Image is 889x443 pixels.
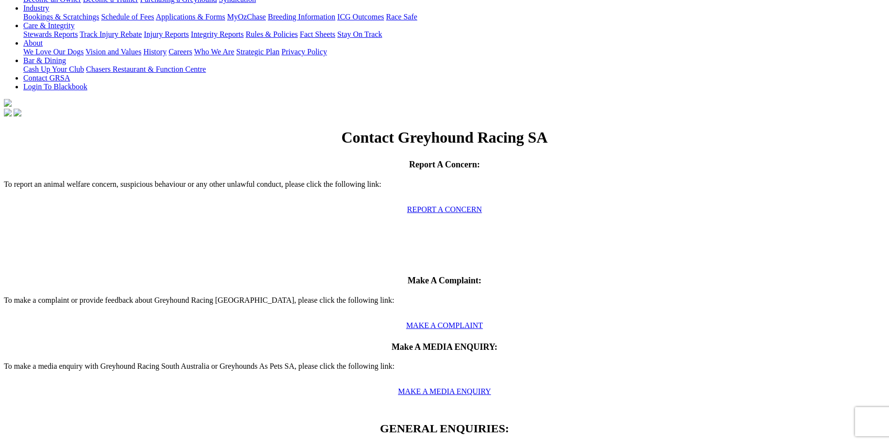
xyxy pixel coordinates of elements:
a: Schedule of Fees [101,13,154,21]
a: Fact Sheets [300,30,335,38]
a: Who We Are [194,48,234,56]
a: Careers [168,48,192,56]
div: Industry [23,13,885,21]
a: Bookings & Scratchings [23,13,99,21]
div: Bar & Dining [23,65,885,74]
a: MyOzChase [227,13,266,21]
a: MAKE A MEDIA ENQUIRY [398,387,491,395]
a: Care & Integrity [23,21,75,30]
a: Cash Up Your Club [23,65,84,73]
a: Login To Blackbook [23,82,87,91]
a: Breeding Information [268,13,335,21]
div: About [23,48,885,56]
a: Strategic Plan [236,48,280,56]
p: To report an animal welfare concern, suspicious behaviour or any other unlawful conduct, please c... [4,180,885,197]
p: To make a media enquiry with Greyhound Racing South Australia or Greyhounds As Pets SA, please cl... [4,362,885,379]
span: Make A MEDIA ENQUIRY: [392,342,497,352]
a: Stewards Reports [23,30,78,38]
a: Contact GRSA [23,74,70,82]
a: We Love Our Dogs [23,48,83,56]
a: Vision and Values [85,48,141,56]
a: Rules & Policies [246,30,298,38]
a: Chasers Restaurant & Function Centre [86,65,206,73]
a: ICG Outcomes [337,13,384,21]
a: Race Safe [386,13,417,21]
a: Industry [23,4,49,12]
a: Track Injury Rebate [80,30,142,38]
img: facebook.svg [4,109,12,116]
p: To make a complaint or provide feedback about Greyhound Racing [GEOGRAPHIC_DATA], please click th... [4,296,885,313]
a: Stay On Track [337,30,382,38]
div: Care & Integrity [23,30,885,39]
a: About [23,39,43,47]
img: logo-grsa-white.png [4,99,12,107]
a: History [143,48,166,56]
a: Bar & Dining [23,56,66,65]
a: Injury Reports [144,30,189,38]
h1: Contact Greyhound Racing SA [4,129,885,147]
span: GENERAL ENQUIRIES: [380,422,509,435]
span: Report A Concern: [409,160,480,169]
img: twitter.svg [14,109,21,116]
a: MAKE A COMPLAINT [406,321,483,329]
a: Integrity Reports [191,30,244,38]
a: Privacy Policy [281,48,327,56]
span: Make A Complaint: [408,276,481,285]
a: Applications & Forms [156,13,225,21]
a: REPORT A CONCERN [407,205,482,213]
